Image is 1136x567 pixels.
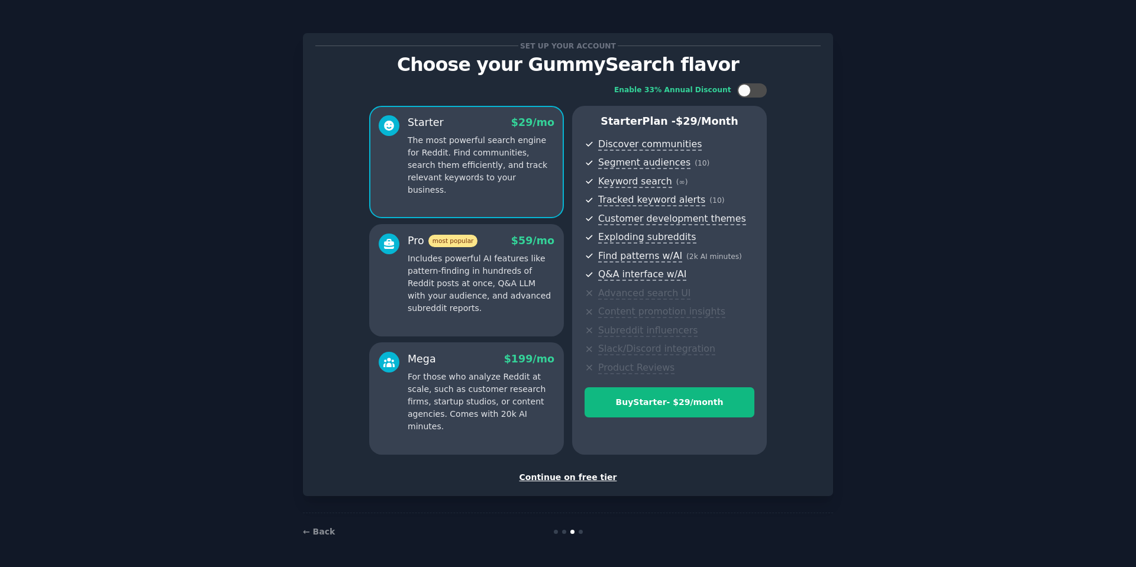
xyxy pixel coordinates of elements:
p: The most powerful search engine for Reddit. Find communities, search them efficiently, and track ... [408,134,554,196]
span: Slack/Discord integration [598,343,715,355]
span: Subreddit influencers [598,325,698,337]
div: Pro [408,234,477,248]
span: ( 10 ) [695,159,709,167]
p: Includes powerful AI features like pattern-finding in hundreds of Reddit posts at once, Q&A LLM w... [408,252,554,315]
span: $ 59 /mo [511,235,554,247]
span: ( 2k AI minutes ) [686,252,742,261]
span: $ 29 /month [676,115,738,127]
div: Enable 33% Annual Discount [614,85,731,96]
span: Product Reviews [598,362,674,374]
div: Mega [408,352,436,367]
p: Starter Plan - [585,114,754,129]
span: Customer development themes [598,213,746,225]
span: Find patterns w/AI [598,250,682,263]
span: Content promotion insights [598,306,725,318]
span: Exploding subreddits [598,231,696,244]
p: For those who analyze Reddit at scale, such as customer research firms, startup studios, or conte... [408,371,554,433]
div: Starter [408,115,444,130]
span: Keyword search [598,176,672,188]
span: Tracked keyword alerts [598,194,705,206]
div: Buy Starter - $ 29 /month [585,396,754,409]
button: BuyStarter- $29/month [585,387,754,417]
a: ← Back [303,527,335,536]
span: Discover communities [598,138,702,151]
span: Segment audiences [598,157,690,169]
span: Advanced search UI [598,287,690,300]
p: Choose your GummySearch flavor [315,54,821,75]
span: $ 29 /mo [511,116,554,128]
span: ( 10 ) [709,196,724,205]
span: $ 199 /mo [504,353,554,365]
span: most popular [428,235,478,247]
span: Set up your account [518,40,618,52]
span: Q&A interface w/AI [598,268,686,281]
div: Continue on free tier [315,471,821,484]
span: ( ∞ ) [676,178,688,186]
